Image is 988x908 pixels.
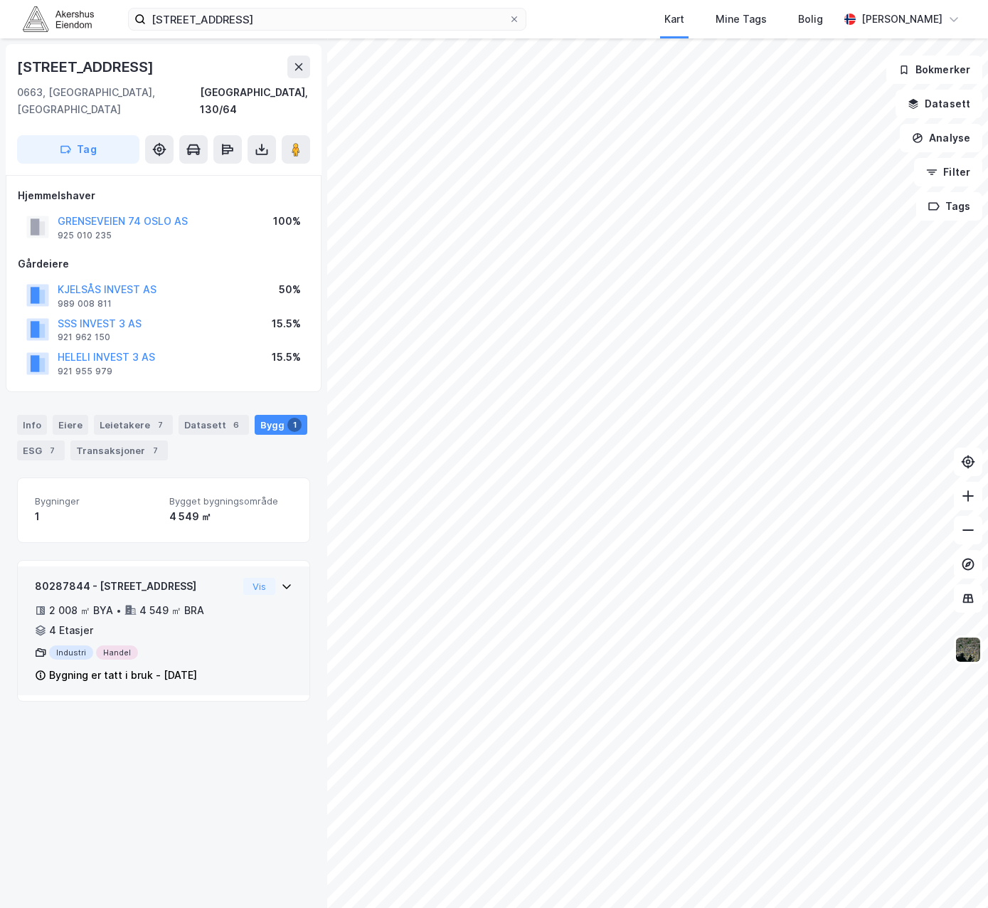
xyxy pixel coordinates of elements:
div: 7 [45,443,59,458]
button: Datasett [896,90,982,118]
button: Vis [243,578,275,595]
div: Leietakere [94,415,173,435]
iframe: Chat Widget [917,840,988,908]
div: 921 962 150 [58,332,110,343]
img: 9k= [955,636,982,663]
div: Bygning er tatt i bruk - [DATE] [49,667,197,684]
div: Hjemmelshaver [18,187,309,204]
button: Tag [17,135,139,164]
div: [PERSON_NAME] [861,11,942,28]
div: 50% [279,281,301,298]
button: Filter [914,158,982,186]
div: 80287844 - [STREET_ADDRESS] [35,578,238,595]
div: 1 [35,508,158,525]
div: • [116,605,122,616]
input: Søk på adresse, matrikkel, gårdeiere, leietakere eller personer [146,9,509,30]
div: 921 955 979 [58,366,112,377]
button: Analyse [900,124,982,152]
div: 6 [229,418,243,432]
span: Bygget bygningsområde [169,495,292,507]
button: Bokmerker [886,56,982,84]
div: Kart [664,11,684,28]
div: Bolig [798,11,823,28]
div: 4 549 ㎡ BRA [139,602,204,619]
div: 989 008 811 [58,298,112,310]
div: 7 [148,443,162,458]
div: 925 010 235 [58,230,112,241]
button: Tags [916,192,982,221]
div: Info [17,415,47,435]
div: Bygg [255,415,307,435]
div: Datasett [179,415,249,435]
img: akershus-eiendom-logo.9091f326c980b4bce74ccdd9f866810c.svg [23,6,94,31]
div: Gårdeiere [18,255,309,273]
div: 15.5% [272,349,301,366]
div: [STREET_ADDRESS] [17,56,156,78]
div: 1 [287,418,302,432]
div: 2 008 ㎡ BYA [49,602,113,619]
div: 100% [273,213,301,230]
div: 7 [153,418,167,432]
div: Kontrollprogram for chat [917,840,988,908]
div: Eiere [53,415,88,435]
div: 4 549 ㎡ [169,508,292,525]
div: ESG [17,440,65,460]
div: 0663, [GEOGRAPHIC_DATA], [GEOGRAPHIC_DATA] [17,84,200,118]
div: 4 Etasjer [49,622,93,639]
div: Transaksjoner [70,440,168,460]
div: Mine Tags [716,11,767,28]
div: 15.5% [272,315,301,332]
div: [GEOGRAPHIC_DATA], 130/64 [200,84,310,118]
span: Bygninger [35,495,158,507]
